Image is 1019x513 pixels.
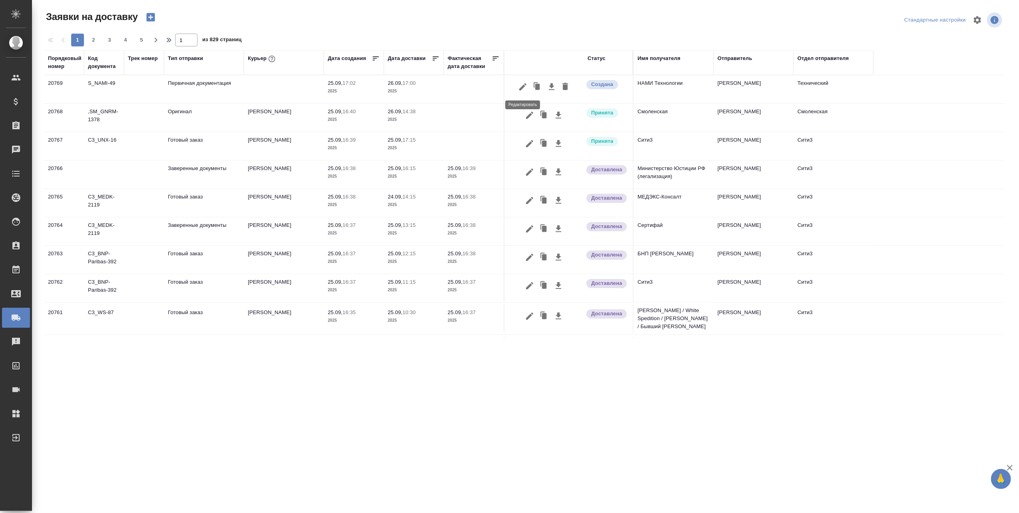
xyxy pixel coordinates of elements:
[388,222,403,228] p: 25.09,
[44,189,84,217] td: 20765
[634,274,714,302] td: Сити3
[403,250,416,256] p: 12:15
[403,222,416,228] p: 13:15
[164,274,244,302] td: Готовый заказ
[591,137,613,145] p: Принята
[328,80,343,86] p: 25.09,
[634,337,714,365] td: Generium
[448,229,500,237] p: 2025
[794,337,873,365] td: Смоленская
[244,274,324,302] td: [PERSON_NAME]
[987,12,1004,28] span: Посмотреть информацию
[328,222,343,228] p: 25.09,
[84,189,124,217] td: C3_MEDK-2119
[343,108,356,114] p: 16:40
[714,217,794,245] td: [PERSON_NAME]
[448,279,463,285] p: 25.09,
[463,222,476,228] p: 16:38
[202,35,241,46] span: из 829 страниц
[794,160,873,188] td: Сити3
[103,36,116,44] span: 3
[119,36,132,44] span: 4
[244,160,324,188] td: [PERSON_NAME]
[552,164,565,180] button: Скачать
[523,250,536,265] button: Редактировать
[794,132,873,160] td: Сити3
[634,132,714,160] td: Сити3
[448,194,463,200] p: 25.09,
[388,137,403,143] p: 25.09,
[448,201,500,209] p: 2025
[328,87,380,95] p: 2025
[128,54,158,62] div: Трек номер
[463,194,476,200] p: 16:38
[168,54,203,62] div: Тип отправки
[591,310,622,318] p: Доставлена
[88,54,120,70] div: Код документа
[591,222,622,230] p: Доставлена
[84,274,124,302] td: C3_BNP-Paribas-392
[164,337,244,365] td: Оригинал
[164,104,244,132] td: Оригинал
[388,201,440,209] p: 2025
[388,87,440,95] p: 2025
[523,136,536,151] button: Редактировать
[164,75,244,103] td: Первичная документация
[536,193,552,208] button: Клонировать
[164,217,244,245] td: Заверенные документы
[84,217,124,245] td: C3_MEDK-2119
[523,164,536,180] button: Редактировать
[448,172,500,180] p: 2025
[714,274,794,302] td: [PERSON_NAME]
[248,54,277,64] div: Курьер
[388,172,440,180] p: 2025
[552,108,565,123] button: Скачать
[586,193,629,204] div: Документы доставлены, фактическая дата доставки проставиться автоматически
[463,165,476,171] p: 16:39
[388,144,440,152] p: 2025
[84,75,124,103] td: S_NAMI-49
[244,305,324,333] td: [PERSON_NAME]
[463,309,476,315] p: 16:37
[44,305,84,333] td: 20761
[994,471,1008,487] span: 🙏
[552,193,565,208] button: Скачать
[388,229,440,237] p: 2025
[448,286,500,294] p: 2025
[794,246,873,274] td: Сити3
[84,104,124,132] td: ,SM_GNRM-1378
[388,194,403,200] p: 24.09,
[328,194,343,200] p: 25.09,
[343,309,356,315] p: 16:35
[388,250,403,256] p: 25.09,
[388,108,403,114] p: 26.09,
[267,54,277,64] button: При выборе курьера статус заявки автоматически поменяется на «Принята»
[536,221,552,236] button: Клонировать
[328,258,380,266] p: 2025
[448,222,463,228] p: 25.09,
[244,104,324,132] td: [PERSON_NAME]
[343,222,356,228] p: 16:37
[638,54,680,62] div: Имя получателя
[343,137,356,143] p: 16:39
[328,144,380,152] p: 2025
[164,132,244,160] td: Готовый заказ
[84,246,124,274] td: C3_BNP-Paribas-392
[328,172,380,180] p: 2025
[448,258,500,266] p: 2025
[388,80,403,86] p: 26.09,
[388,165,403,171] p: 25.09,
[244,189,324,217] td: [PERSON_NAME]
[403,309,416,315] p: 10:30
[714,246,794,274] td: [PERSON_NAME]
[87,34,100,46] button: 2
[44,274,84,302] td: 20762
[714,160,794,188] td: [PERSON_NAME]
[586,136,629,147] div: Курьер назначен
[135,34,148,46] button: 5
[523,193,536,208] button: Редактировать
[586,164,629,175] div: Документы доставлены, фактическая дата доставки проставиться автоматически
[552,250,565,265] button: Скачать
[103,34,116,46] button: 3
[714,104,794,132] td: [PERSON_NAME]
